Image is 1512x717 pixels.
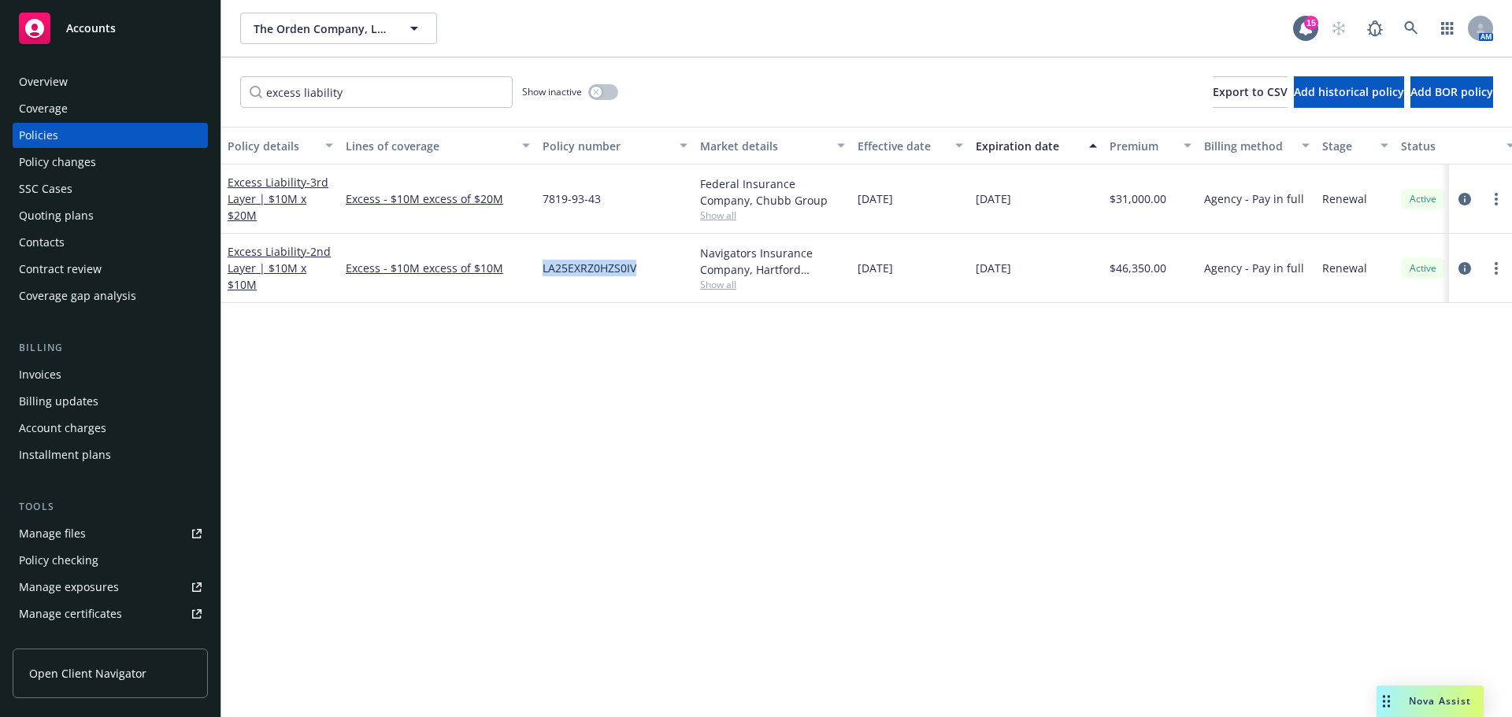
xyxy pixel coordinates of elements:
div: Account charges [19,416,106,441]
span: LA25EXRZ0HZS0IV [543,260,636,276]
div: Policy changes [19,150,96,175]
div: Tools [13,499,208,515]
a: Policy checking [13,548,208,573]
a: Start snowing [1323,13,1354,44]
span: - 2nd Layer | $10M x $10M [228,244,331,292]
span: [DATE] [976,190,1011,207]
a: more [1487,190,1506,209]
div: 15 [1304,16,1318,30]
span: Add BOR policy [1410,84,1493,99]
span: [DATE] [976,260,1011,276]
a: circleInformation [1455,190,1474,209]
button: Market details [694,127,851,164]
button: Premium [1103,127,1198,164]
a: Excess - $10M excess of $20M [346,190,530,207]
span: 7819-93-43 [543,190,601,207]
span: The Orden Company, LLC [254,20,390,37]
div: Coverage gap analysis [19,283,136,309]
button: Export to CSV [1213,76,1288,108]
input: Filter by keyword... [240,76,513,108]
button: Effective date [851,127,969,164]
span: $31,000.00 [1110,190,1166,207]
span: Show inactive [522,85,582,98]
span: $46,350.00 [1110,260,1166,276]
a: Manage claims [13,628,208,653]
span: Accounts [66,22,116,35]
div: Coverage [19,96,68,121]
a: Manage certificates [13,601,208,626]
div: SSC Cases [19,176,72,201]
div: Billing [13,340,208,356]
span: Active [1407,192,1439,206]
a: Report a Bug [1359,13,1391,44]
div: Policy details [228,138,316,154]
a: Quoting plans [13,203,208,228]
a: Policies [13,123,208,148]
button: Expiration date [969,127,1103,164]
div: Invoices [19,362,61,387]
button: The Orden Company, LLC [240,13,437,44]
a: Contract review [13,257,208,282]
button: Policy number [536,127,694,164]
span: Nova Assist [1409,694,1471,708]
a: Excess Liability [228,175,328,223]
a: Billing updates [13,389,208,414]
div: Billing updates [19,389,98,414]
a: Switch app [1432,13,1463,44]
span: Show all [700,278,845,291]
a: Search [1395,13,1427,44]
a: Excess - $10M excess of $10M [346,260,530,276]
div: Market details [700,138,828,154]
div: Manage claims [19,628,98,653]
span: Add historical policy [1294,84,1404,99]
div: Policies [19,123,58,148]
span: Agency - Pay in full [1204,260,1304,276]
div: Manage exposures [19,575,119,600]
span: Export to CSV [1213,84,1288,99]
button: Add BOR policy [1410,76,1493,108]
span: Agency - Pay in full [1204,190,1304,207]
div: Manage files [19,521,86,546]
a: Contacts [13,230,208,255]
div: Navigators Insurance Company, Hartford Insurance Group [700,245,845,278]
a: more [1487,259,1506,278]
a: Policy changes [13,150,208,175]
span: Show all [700,209,845,222]
div: Premium [1110,138,1174,154]
span: [DATE] [858,190,893,207]
a: Manage files [13,521,208,546]
div: Quoting plans [19,203,94,228]
a: Overview [13,69,208,94]
div: Expiration date [976,138,1080,154]
a: SSC Cases [13,176,208,201]
a: Excess Liability [228,244,331,292]
button: Billing method [1198,127,1316,164]
a: Coverage gap analysis [13,283,208,309]
a: circleInformation [1455,259,1474,278]
div: Contacts [19,230,65,255]
a: Manage exposures [13,575,208,600]
button: Nova Assist [1377,686,1484,717]
div: Installment plans [19,442,111,468]
span: Renewal [1322,260,1367,276]
div: Billing method [1204,138,1292,154]
div: Policy number [543,138,670,154]
div: Status [1401,138,1497,154]
button: Stage [1316,127,1395,164]
div: Effective date [858,138,946,154]
div: Overview [19,69,68,94]
button: Add historical policy [1294,76,1404,108]
span: Renewal [1322,190,1367,207]
a: Accounts [13,6,208,50]
div: Federal Insurance Company, Chubb Group [700,176,845,209]
div: Manage certificates [19,601,122,626]
div: Drag to move [1377,686,1396,717]
button: Policy details [221,127,339,164]
span: [DATE] [858,260,893,276]
span: Open Client Navigator [29,665,146,682]
div: Contract review [19,257,102,282]
span: - 3rd Layer | $10M x $20M [228,175,328,223]
div: Policy checking [19,548,98,573]
div: Lines of coverage [346,138,513,154]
